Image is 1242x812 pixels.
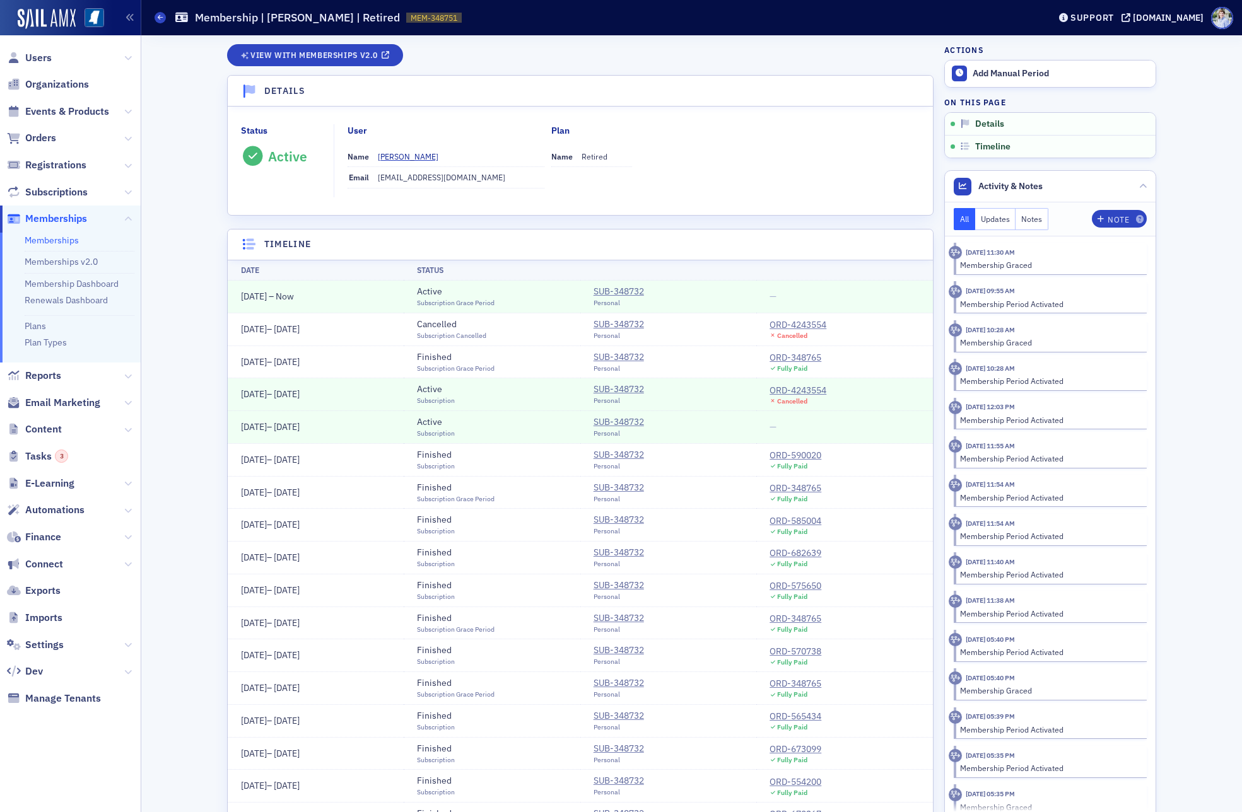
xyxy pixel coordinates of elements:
[417,448,455,461] div: Finished
[944,44,983,55] h4: Actions
[960,492,1139,503] div: Membership Period Activated
[25,294,108,306] a: Renewals Dashboard
[770,351,821,364] a: ORD-348765
[1016,208,1048,230] button: Notes
[770,384,826,397] a: ORD-4243554
[594,676,644,690] div: SUB-348732
[594,755,644,765] div: Personal
[777,723,807,731] div: Fully Paid
[594,787,644,797] div: Personal
[274,748,300,759] span: [DATE]
[274,356,300,368] span: [DATE]
[417,592,455,602] div: Subscription
[228,260,404,281] th: Date
[417,559,455,569] div: Subscription
[594,526,644,536] div: Personal
[777,756,807,764] div: Fully Paid
[76,8,104,30] a: View Homepage
[241,323,267,335] span: [DATE]
[241,519,267,530] span: [DATE]
[594,383,644,396] div: SUB-348732
[594,657,644,667] div: Personal
[594,612,644,625] a: SUB-348732
[25,278,119,289] a: Membership Dashboard
[241,780,267,791] span: [DATE]
[594,298,644,308] div: Personal
[55,449,68,463] div: 3
[417,429,455,439] div: Subscription
[770,579,821,593] a: ORD-575650
[966,635,1015,644] time: 5/5/2025 05:40 PM
[7,131,56,145] a: Orders
[417,625,495,635] div: Subscription Grace Period
[594,285,644,298] div: SUB-348732
[966,248,1015,257] time: 9/4/2025 11:30 AM
[241,584,300,596] span: –
[25,158,86,172] span: Registrations
[195,10,400,25] h1: Membership | [PERSON_NAME] | Retired
[770,514,821,528] div: ORD-585004
[978,180,1043,193] span: Activity & Notes
[770,547,821,560] div: ORD-682639
[7,530,61,544] a: Finance
[25,212,87,226] span: Memberships
[7,449,68,463] a: Tasks3
[241,649,267,661] span: [DATE]
[770,612,821,625] a: ORD-348765
[417,787,455,797] div: Subscription
[594,559,644,569] div: Personal
[551,151,573,161] span: Name
[1211,7,1233,29] span: Profile
[966,364,1015,373] time: 7/1/2025 10:28 AM
[241,388,267,400] span: [DATE]
[241,454,267,465] span: [DATE]
[417,298,495,308] div: Subscription Grace Period
[274,421,300,432] span: [DATE]
[949,710,962,724] div: Activity
[417,742,455,755] div: Finished
[966,673,1015,682] time: 5/5/2025 05:40 PM
[85,8,104,28] img: SailAMX
[274,487,300,498] span: [DATE]
[241,715,267,726] span: [DATE]
[770,775,821,789] a: ORD-554200
[241,552,300,563] span: –
[241,291,267,302] span: [DATE]
[770,645,821,658] a: ORD-570738
[241,356,300,368] span: –
[777,789,807,797] div: Fully Paid
[25,477,74,490] span: E-Learning
[417,481,495,494] div: Finished
[975,208,1016,230] button: Updates
[25,557,63,571] span: Connect
[417,383,455,396] div: Active
[25,449,68,463] span: Tasks
[241,617,267,629] span: [DATE]
[594,481,644,494] div: SUB-348732
[949,749,962,762] div: Activity
[241,421,267,432] span: [DATE]
[770,421,776,432] span: —
[241,356,267,368] span: [DATE]
[960,337,1139,348] div: Membership Graced
[241,487,267,498] span: [DATE]
[241,519,300,530] span: –
[274,388,300,400] span: [DATE]
[7,611,62,625] a: Imports
[7,503,85,517] a: Automations
[7,638,64,652] a: Settings
[241,748,267,759] span: [DATE]
[777,332,807,340] div: Cancelled
[777,690,807,699] div: Fully Paid
[25,185,88,199] span: Subscriptions
[949,323,962,337] div: Activity
[349,172,369,182] span: Email
[1092,210,1147,228] button: Note
[594,415,644,429] div: SUB-348732
[594,709,644,722] a: SUB-348732
[241,487,300,498] span: –
[945,61,1156,87] button: Add Manual Period
[417,774,455,787] div: Finished
[966,596,1015,605] time: 6/6/2025 11:38 AM
[594,351,644,364] div: SUB-348732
